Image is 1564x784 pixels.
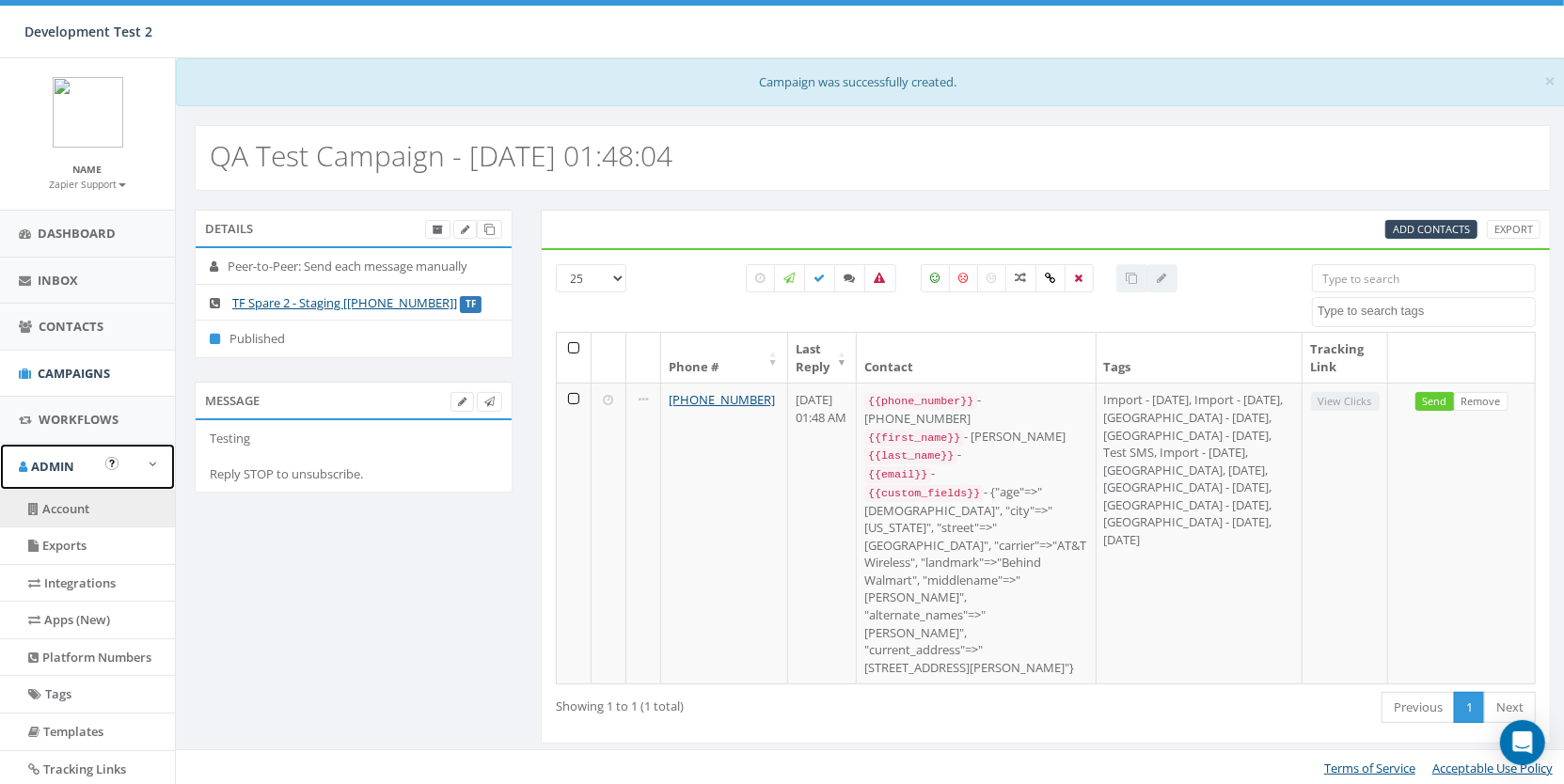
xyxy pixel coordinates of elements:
[210,260,228,273] i: Peer-to-Peer
[864,447,957,464] code: {{last_name}}
[864,485,984,502] code: {{custom_fields}}
[1454,392,1509,412] a: Remove
[433,222,443,236] span: Archive Campaign
[864,393,977,410] code: {{phone_number}}
[1393,222,1470,236] span: Add Contacts
[484,394,495,408] span: Send Test Message
[864,446,1087,464] div: -
[1487,220,1540,240] a: Export
[460,296,482,313] label: TF
[232,294,457,311] a: TF Spare 2 - Staging [[PHONE_NUMBER]]
[38,365,110,382] span: Campaigns
[949,264,979,292] label: Negative
[857,333,1096,383] th: Contact
[864,483,1087,676] div: - {"age"=>"[DEMOGRAPHIC_DATA]", "city"=>"[US_STATE]", "street"=>"[GEOGRAPHIC_DATA]", "carrier"=>"...
[49,175,126,192] a: Zapier Support
[73,163,103,176] small: Name
[1065,264,1094,292] label: Removed
[196,320,512,357] li: Published
[1454,692,1485,723] a: 1
[195,382,513,419] div: Message
[1097,383,1303,683] td: Import - [DATE], Import - [DATE], [GEOGRAPHIC_DATA] - [DATE], [GEOGRAPHIC_DATA] - [DATE], Test SM...
[39,318,103,335] span: Contacts
[864,464,1087,483] div: -
[1005,264,1037,292] label: Mixed
[804,264,836,292] label: Delivered
[864,391,1087,427] div: - [PHONE_NUMBER]
[196,248,512,285] li: Peer-to-Peer: Send each message manually
[1312,264,1536,292] input: Type to search
[458,394,466,408] span: Edit Campaign Body
[31,458,74,475] span: Admin
[1318,303,1535,320] textarea: Search
[1385,220,1477,240] a: Add Contacts
[195,210,513,247] div: Details
[461,222,469,236] span: Edit Campaign Title
[1432,760,1553,776] a: Acceptable Use Policy
[1303,333,1388,383] th: Tracking Link
[38,272,78,289] span: Inbox
[864,264,896,292] label: Bounced
[210,430,498,482] div: Testing Reply STOP to unsubscribe.
[53,77,123,148] img: logo.png
[210,333,229,345] i: Published
[556,690,948,715] div: Showing 1 to 1 (1 total)
[1544,68,1556,94] span: ×
[1484,692,1536,723] a: Next
[864,428,1087,447] div: - [PERSON_NAME]
[774,264,806,292] label: Sending
[1415,392,1455,412] a: Send
[864,430,964,447] code: {{first_name}}
[210,140,672,171] h2: QA Test Campaign - [DATE] 01:48:04
[788,383,857,683] td: [DATE] 01:48 AM
[834,264,866,292] label: Replied
[484,222,495,236] span: Clone Campaign
[1544,71,1556,91] button: Close
[1393,222,1470,236] span: CSV files only
[1382,692,1455,723] a: Previous
[1035,264,1066,292] label: Link Clicked
[669,391,775,408] a: [PHONE_NUMBER]
[661,333,788,383] th: Phone #: activate to sort column ascending
[49,178,126,191] small: Zapier Support
[24,23,152,40] span: Development Test 2
[39,411,118,428] span: Workflows
[105,457,118,470] button: Open In-App Guide
[864,466,931,483] code: {{email}}
[1324,760,1415,776] a: Terms of Service
[1097,333,1303,383] th: Tags
[1500,720,1545,765] div: Open Intercom Messenger
[38,225,116,242] span: Dashboard
[921,264,951,292] label: Positive
[788,333,857,383] th: Last Reply: activate to sort column ascending
[977,264,1007,292] label: Neutral
[746,264,776,292] label: Pending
